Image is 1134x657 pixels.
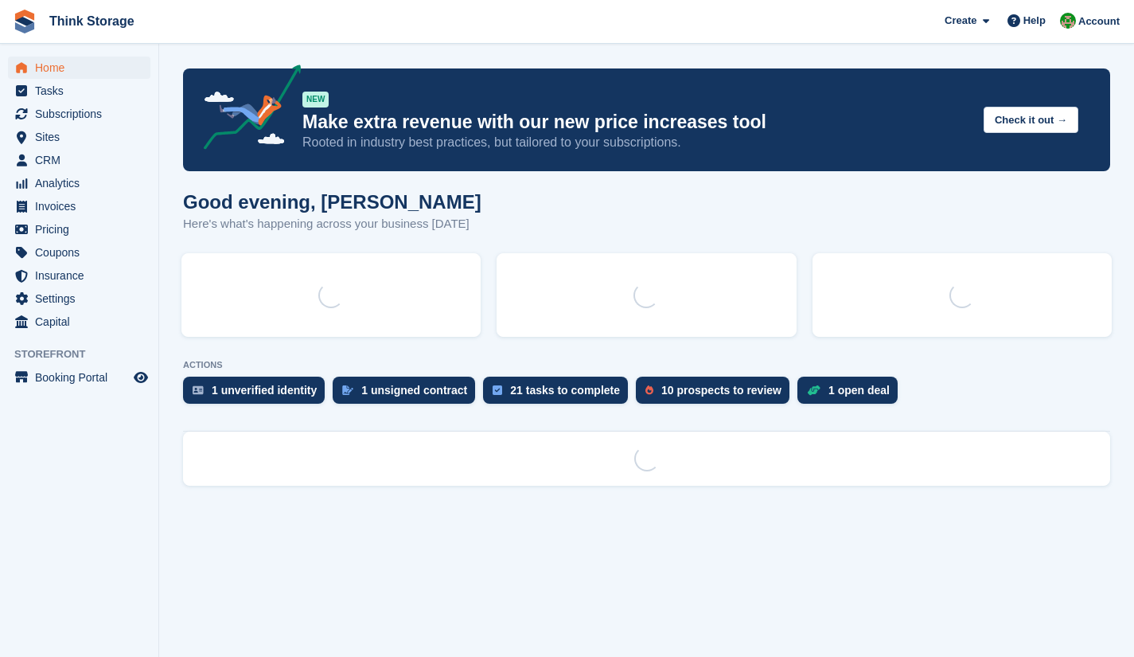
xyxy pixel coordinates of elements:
h1: Good evening, [PERSON_NAME] [183,191,481,213]
a: menu [8,311,150,333]
img: deal-1b604bf984904fb50ccaf53a9ad4b4a5d6e5aea283cecdc64d6e3604feb123c2.svg [807,385,820,396]
a: menu [8,241,150,264]
button: Check it out → [984,107,1078,133]
p: Make extra revenue with our new price increases tool [302,111,971,134]
a: 10 prospects to review [636,377,797,412]
span: Help [1023,13,1046,29]
span: Coupons [35,241,131,264]
div: 1 unverified identity [212,384,317,397]
a: menu [8,366,150,389]
a: menu [8,126,150,148]
span: Home [35,57,131,79]
img: prospect-51fa495bee0391a8d652442698ab0144808aea92771e9ea1ae160a38d050c398.svg [645,385,653,395]
span: Storefront [14,346,158,362]
div: 1 open deal [828,384,890,397]
a: 1 unverified identity [183,377,333,412]
a: 1 open deal [797,377,906,412]
span: Settings [35,287,131,310]
a: 21 tasks to complete [483,377,636,412]
span: Tasks [35,80,131,102]
span: Invoices [35,195,131,217]
img: stora-icon-8386f47178a22dfd0bd8f6a31ec36ba5ce8667c1dd55bd0f319d3a0aa187defe.svg [13,10,37,33]
div: 1 unsigned contract [361,384,467,397]
div: NEW [302,92,329,108]
img: Sarah Mackie [1060,13,1076,29]
a: menu [8,195,150,217]
a: menu [8,80,150,102]
span: Booking Portal [35,366,131,389]
a: menu [8,287,150,310]
a: menu [8,172,150,194]
span: Insurance [35,264,131,287]
span: Subscriptions [35,103,131,125]
p: Rooted in industry best practices, but tailored to your subscriptions. [302,134,971,151]
span: CRM [35,149,131,171]
a: menu [8,103,150,125]
p: Here's what's happening across your business [DATE] [183,215,481,233]
a: Think Storage [43,8,141,34]
div: 21 tasks to complete [510,384,620,397]
div: 10 prospects to review [661,384,781,397]
img: contract_signature_icon-13c848040528278c33f63329250d36e43548de30e8caae1d1a13099fd9432cc5.svg [342,385,353,395]
span: Analytics [35,172,131,194]
a: 1 unsigned contract [333,377,483,412]
a: menu [8,218,150,241]
a: Preview store [131,368,150,387]
img: price-adjustments-announcement-icon-8257ccfd72463d97f412b2fc003d46551f7dbcb40ab6d574587a9cd5c0d94... [190,65,302,155]
span: Pricing [35,218,131,241]
a: menu [8,264,150,287]
p: ACTIONS [183,360,1110,370]
span: Sites [35,126,131,148]
img: task-75834270c22a3079a89374b754ae025e5fb1db73e45f91037f5363f120a921f8.svg [493,385,502,395]
a: menu [8,57,150,79]
span: Create [945,13,976,29]
a: menu [8,149,150,171]
img: verify_identity-adf6edd0f0f0b5bbfe63781bf79b02c33cf7c696d77639b501bdc392416b5a36.svg [193,385,204,395]
span: Account [1078,14,1120,29]
span: Capital [35,311,131,333]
